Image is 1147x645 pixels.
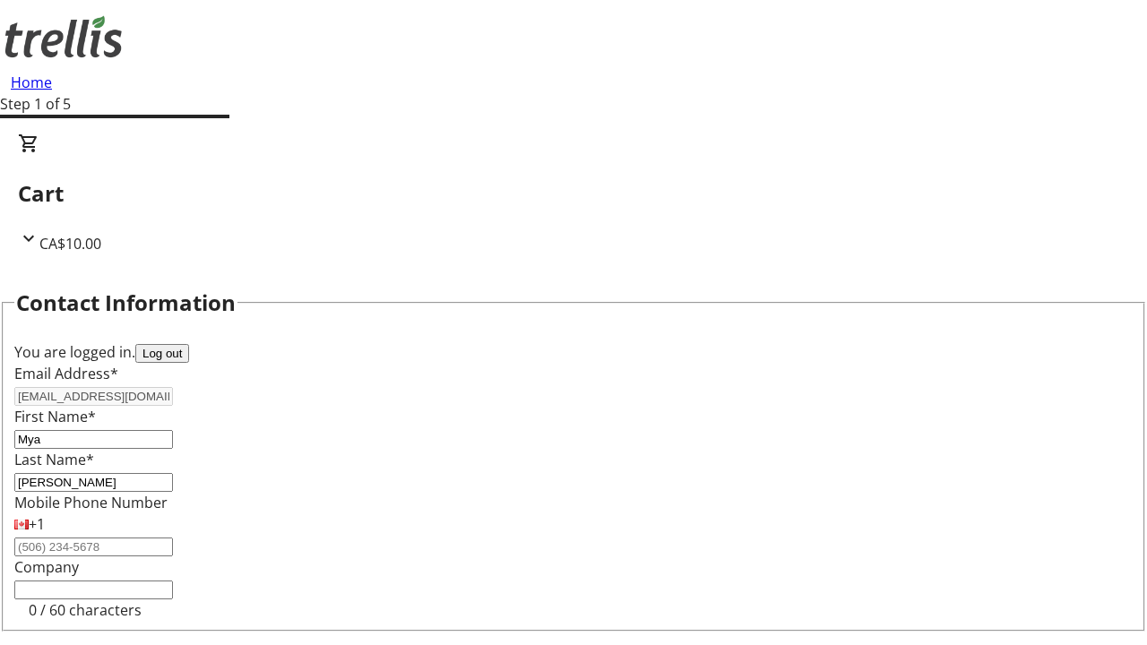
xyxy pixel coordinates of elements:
input: (506) 234-5678 [14,537,173,556]
button: Log out [135,344,189,363]
label: First Name* [14,407,96,426]
span: CA$10.00 [39,234,101,254]
label: Mobile Phone Number [14,493,168,512]
h2: Cart [18,177,1129,210]
tr-character-limit: 0 / 60 characters [29,600,142,620]
label: Last Name* [14,450,94,469]
label: Email Address* [14,364,118,383]
label: Company [14,557,79,577]
div: CartCA$10.00 [18,133,1129,254]
div: You are logged in. [14,341,1133,363]
h2: Contact Information [16,287,236,319]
